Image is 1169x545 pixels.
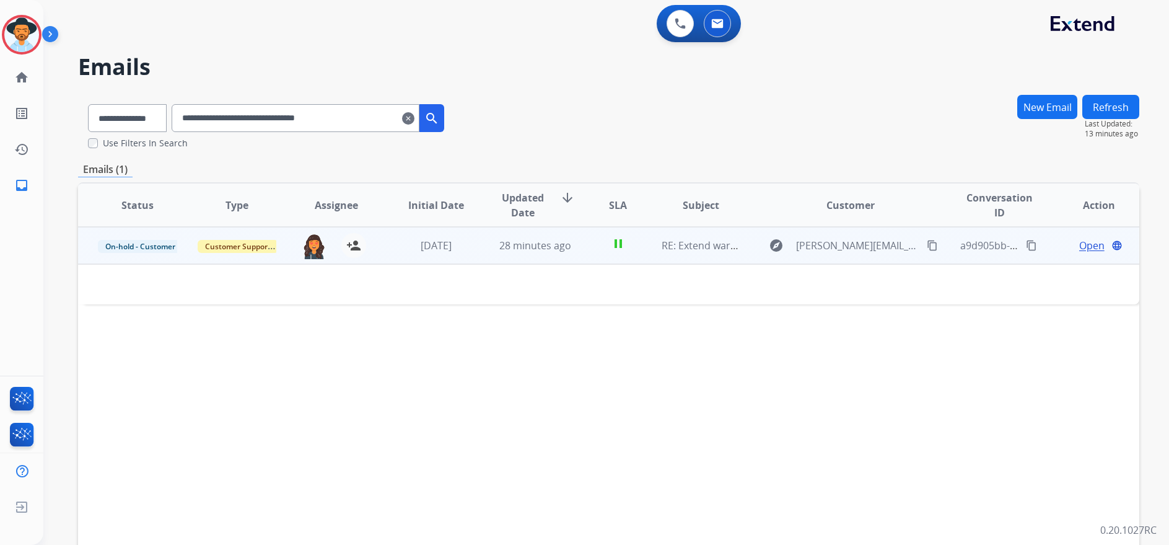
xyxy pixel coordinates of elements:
[421,239,452,252] span: [DATE]
[960,239,1149,252] span: a9d905bb-f8a9-4432-a9bc-b5228dea99f2
[1079,238,1105,253] span: Open
[683,198,719,213] span: Subject
[14,70,29,85] mat-icon: home
[302,233,326,259] img: agent-avatar
[402,111,414,126] mat-icon: clear
[1085,119,1139,129] span: Last Updated:
[424,111,439,126] mat-icon: search
[499,239,571,252] span: 28 minutes ago
[927,240,938,251] mat-icon: content_copy
[796,238,920,253] span: [PERSON_NAME][EMAIL_ADDRESS][PERSON_NAME][DOMAIN_NAME]
[769,238,784,253] mat-icon: explore
[1085,129,1139,139] span: 13 minutes ago
[78,55,1139,79] h2: Emails
[611,236,626,251] mat-icon: pause
[496,190,550,220] span: Updated Date
[1017,95,1077,119] button: New Email
[826,198,875,213] span: Customer
[1100,523,1157,538] p: 0.20.1027RC
[103,137,188,149] label: Use Filters In Search
[315,198,358,213] span: Assignee
[225,198,248,213] span: Type
[198,240,278,253] span: Customer Support
[121,198,154,213] span: Status
[14,106,29,121] mat-icon: list_alt
[14,142,29,157] mat-icon: history
[78,162,133,177] p: Emails (1)
[14,178,29,193] mat-icon: inbox
[609,198,627,213] span: SLA
[1082,95,1139,119] button: Refresh
[1111,240,1123,251] mat-icon: language
[4,17,39,52] img: avatar
[1026,240,1037,251] mat-icon: content_copy
[960,190,1040,220] span: Conversation ID
[346,238,361,253] mat-icon: person_add
[98,240,183,253] span: On-hold - Customer
[560,190,575,205] mat-icon: arrow_downward
[408,198,464,213] span: Initial Date
[1040,184,1139,227] th: Action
